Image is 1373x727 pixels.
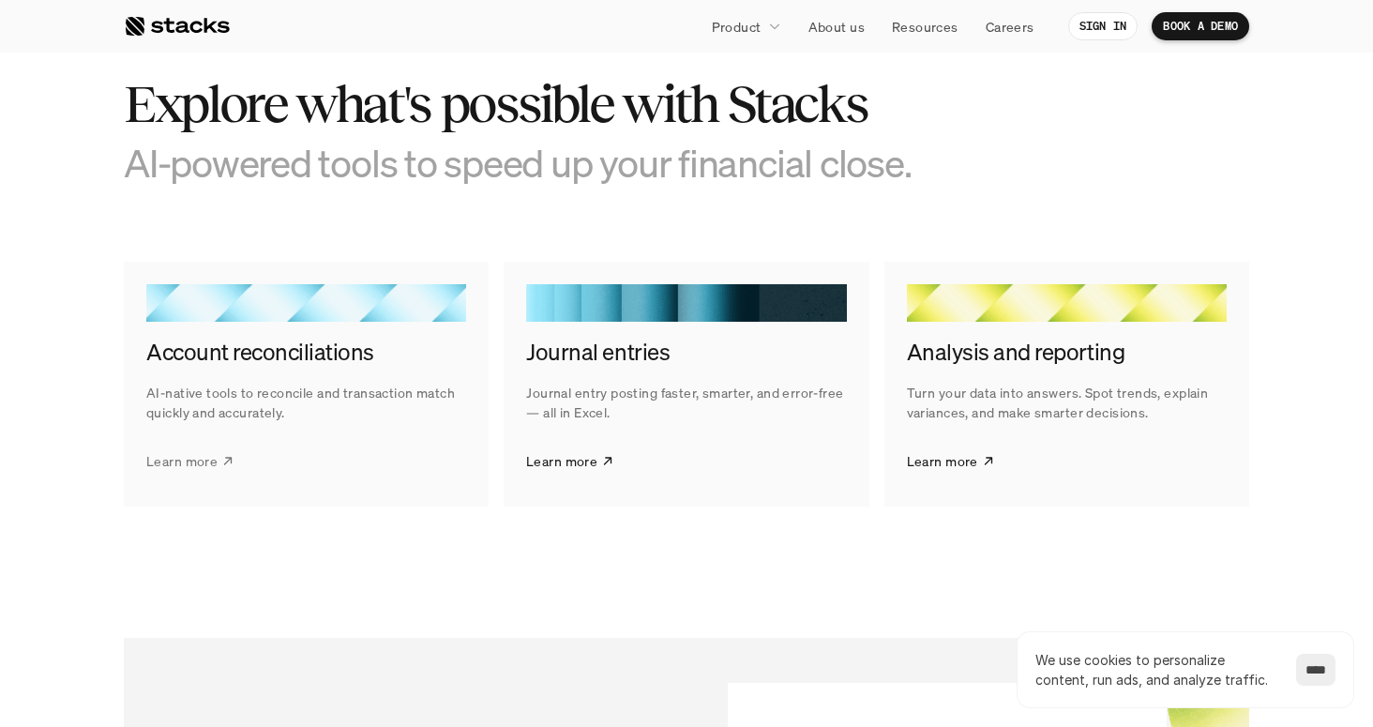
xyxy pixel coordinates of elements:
[892,17,958,37] p: Resources
[146,437,234,484] a: Learn more
[907,437,995,484] a: Learn more
[907,451,978,471] p: Learn more
[124,140,968,186] h3: AI-powered tools to speed up your financial close.
[526,337,846,369] h4: Journal entries
[124,75,968,133] h2: Explore what's possible with Stacks
[1163,20,1238,33] p: BOOK A DEMO
[526,383,846,422] p: Journal entry posting faster, smarter, and error-free — all in Excel.
[146,337,466,369] h4: Account reconciliations
[907,337,1227,369] h4: Analysis and reporting
[1079,20,1127,33] p: SIGN IN
[526,451,597,471] p: Learn more
[797,9,876,43] a: About us
[146,383,466,422] p: AI-native tools to reconcile and transaction match quickly and accurately.
[1152,12,1249,40] a: BOOK A DEMO
[1035,650,1277,689] p: We use cookies to personalize content, run ads, and analyze traffic.
[986,17,1034,37] p: Careers
[526,437,614,484] a: Learn more
[907,383,1227,422] p: Turn your data into answers. Spot trends, explain variances, and make smarter decisions.
[808,17,865,37] p: About us
[1068,12,1139,40] a: SIGN IN
[221,357,304,371] a: Privacy Policy
[974,9,1046,43] a: Careers
[146,451,218,471] p: Learn more
[712,17,762,37] p: Product
[881,9,970,43] a: Resources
